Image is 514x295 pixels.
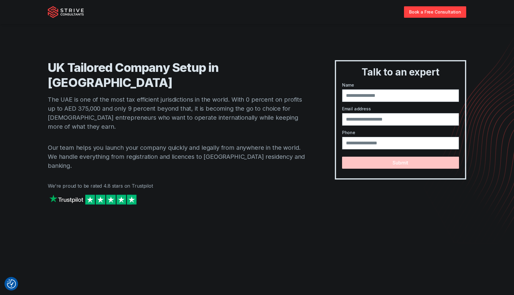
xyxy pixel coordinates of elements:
h3: Talk to an expert [338,66,463,78]
p: Our team helps you launch your company quickly and legally from anywhere in the world. We handle ... [48,143,311,170]
button: Submit [342,157,459,169]
button: Consent Preferences [7,279,16,288]
a: Book a Free Consultation [404,6,466,17]
label: Name [342,82,459,88]
label: Phone [342,129,459,136]
p: We're proud to be rated 4.8 stars on Trustpilot [48,182,311,189]
h1: UK Tailored Company Setup in [GEOGRAPHIC_DATA] [48,60,311,90]
img: Revisit consent button [7,279,16,288]
img: Strive Consultants [48,6,84,18]
p: The UAE is one of the most tax efficient jurisdictions in the world. With 0 percent on profits up... [48,95,311,131]
label: Email address [342,106,459,112]
img: Strive on Trustpilot [48,193,138,206]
